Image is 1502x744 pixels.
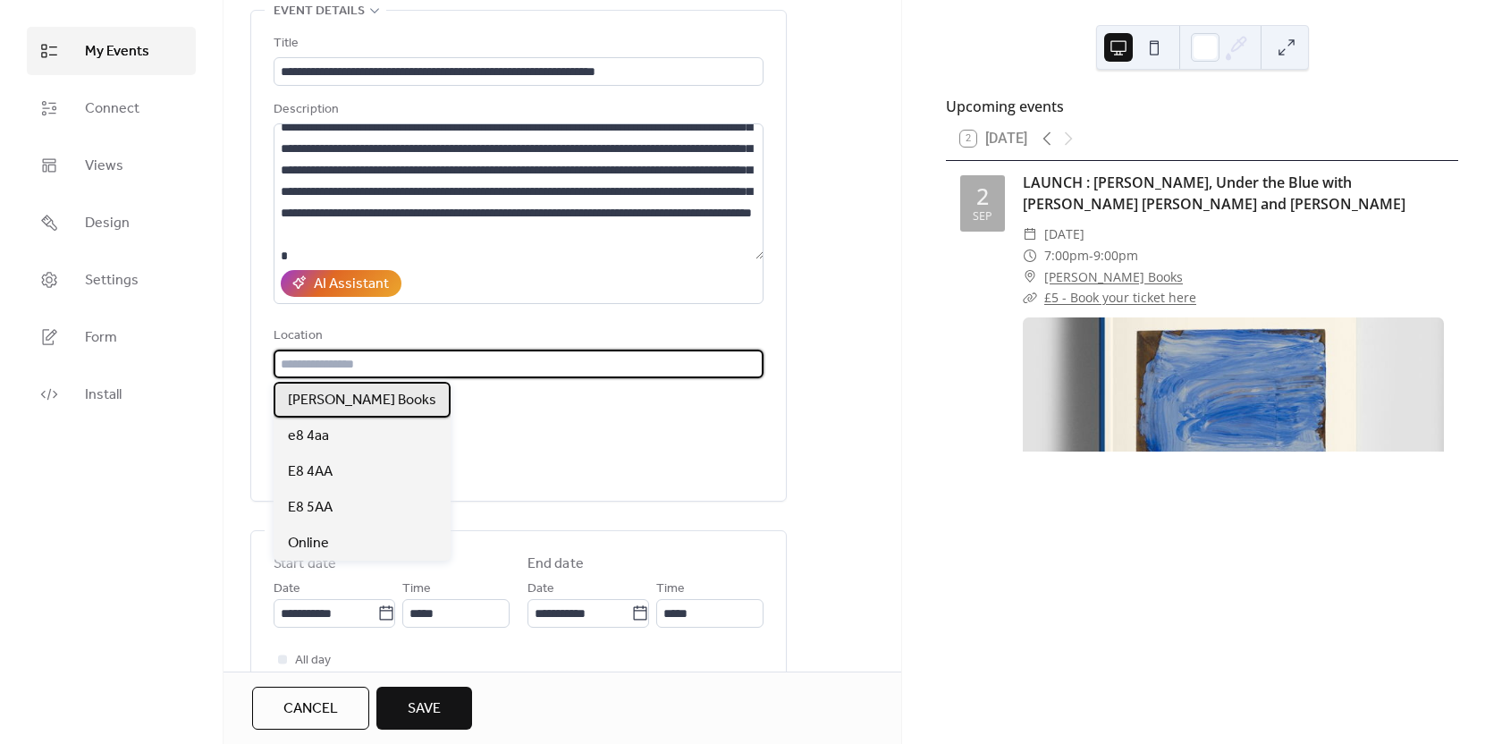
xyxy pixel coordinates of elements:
span: Time [656,579,685,600]
span: Cancel [283,698,338,720]
a: Settings [27,256,196,304]
div: Location [274,325,760,347]
span: E8 5AA [288,497,333,519]
div: Upcoming events [946,96,1458,117]
a: LAUNCH : [PERSON_NAME], Under the Blue with [PERSON_NAME] [PERSON_NAME] and [PERSON_NAME] [1023,173,1405,214]
div: Sep [973,211,992,223]
span: [DATE] [1044,224,1084,245]
div: ​ [1023,287,1037,309]
button: Save [376,687,472,730]
div: Title [274,33,760,55]
button: Cancel [252,687,369,730]
div: Start date [274,554,336,575]
span: 7:00pm [1044,245,1089,266]
span: Design [85,213,130,234]
span: Install [85,385,122,406]
div: ​ [1023,266,1037,288]
a: Views [27,141,196,190]
div: AI Assistant [314,274,389,295]
div: Description [274,99,760,121]
span: Date [274,579,300,600]
span: E8 4AA [288,461,333,483]
button: AI Assistant [281,270,401,297]
div: End date [527,554,584,575]
a: Install [27,370,196,418]
span: e8 4aa [288,426,329,447]
span: [PERSON_NAME] Books [288,390,436,411]
span: Online [288,533,329,554]
span: My Events [85,41,149,63]
a: Design [27,199,196,247]
div: ​ [1023,245,1037,266]
span: Form [85,327,117,349]
div: ​ [1023,224,1037,245]
a: My Events [27,27,196,75]
span: Settings [85,270,139,292]
span: Date [527,579,554,600]
span: Views [85,156,123,177]
span: All day [295,650,331,672]
a: £5 - Book your ticket here [1044,289,1196,306]
span: Time [402,579,431,600]
span: 9:00pm [1093,245,1138,266]
div: 2 [976,185,989,207]
a: Form [27,313,196,361]
a: Connect [27,84,196,132]
span: Event details [274,1,365,22]
span: Save [408,698,441,720]
span: Connect [85,98,139,120]
a: [PERSON_NAME] Books [1044,266,1183,288]
span: - [1089,245,1093,266]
